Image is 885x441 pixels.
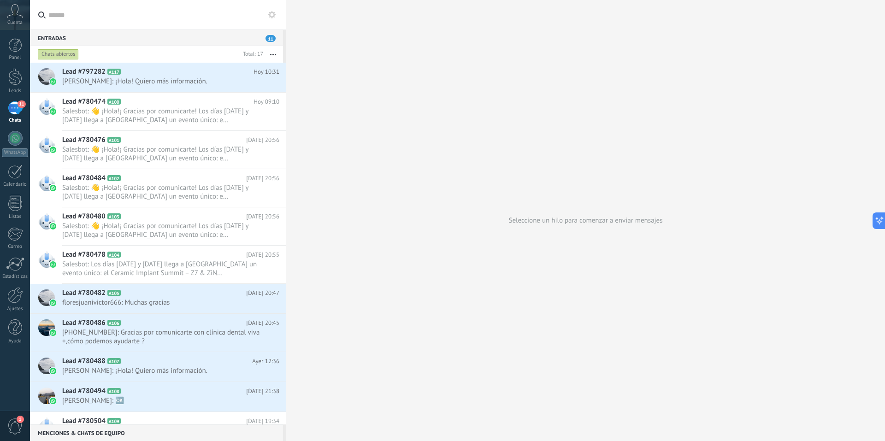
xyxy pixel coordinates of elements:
[50,78,56,85] img: waba.svg
[2,214,29,220] div: Listas
[107,99,121,105] span: A100
[254,97,279,106] span: Hoy 09:10
[2,338,29,344] div: Ayuda
[30,382,286,412] a: Lead #780494 A108 [DATE] 21:38 [PERSON_NAME]: 🆗
[246,250,279,259] span: [DATE] 20:55
[62,107,262,124] span: Salesbot: 👋 ¡Hola!¡ Gracias por comunicarte! Los días [DATE] y [DATE] llega a [GEOGRAPHIC_DATA] u...
[50,147,56,153] img: waba.svg
[62,97,106,106] span: Lead #780474
[62,387,106,396] span: Lead #780494
[62,328,262,346] span: [PHONE_NUMBER]: Gracias por comunicarte con clínica dental viva +,cómo podemos ayudarte ?
[2,88,29,94] div: Leads
[30,93,286,130] a: Lead #780474 A100 Hoy 09:10 Salesbot: 👋 ¡Hola!¡ Gracias por comunicarte! Los días [DATE] y [DATE]...
[265,35,276,42] span: 11
[62,298,262,307] span: floresjuanivictor666: Muchas gracias
[50,185,56,191] img: waba.svg
[246,135,279,145] span: [DATE] 20:56
[107,418,121,424] span: A109
[18,100,25,108] span: 11
[62,67,106,76] span: Lead #797282
[62,222,262,239] span: Salesbot: 👋 ¡Hola!¡ Gracias por comunicarte! Los días [DATE] y [DATE] llega a [GEOGRAPHIC_DATA] u...
[17,416,24,423] span: 1
[62,366,262,375] span: [PERSON_NAME]: ¡Hola! Quiero más información.
[62,250,106,259] span: Lead #780478
[62,260,262,277] span: Salesbot: Los días [DATE] y [DATE] llega a [GEOGRAPHIC_DATA] un evento único: el Ceramic Implant ...
[2,182,29,188] div: Calendario
[263,46,283,63] button: Más
[38,49,79,60] div: Chats abiertos
[30,246,286,283] a: Lead #780478 A104 [DATE] 20:55 Salesbot: Los días [DATE] y [DATE] llega a [GEOGRAPHIC_DATA] un ev...
[254,67,279,76] span: Hoy 10:31
[252,357,279,366] span: Ayer 12:36
[246,174,279,183] span: [DATE] 20:56
[107,213,121,219] span: A103
[30,352,286,382] a: Lead #780488 A107 Ayer 12:36 [PERSON_NAME]: ¡Hola! Quiero más información.
[62,288,106,298] span: Lead #780482
[50,329,56,336] img: waba.svg
[107,320,121,326] span: A106
[2,55,29,61] div: Panel
[107,137,121,143] span: A101
[62,77,262,86] span: [PERSON_NAME]: ¡Hola! Quiero más información.
[62,174,106,183] span: Lead #780484
[50,108,56,115] img: waba.svg
[246,288,279,298] span: [DATE] 20:47
[107,175,121,181] span: A102
[30,314,286,352] a: Lead #780486 A106 [DATE] 20:45 [PHONE_NUMBER]: Gracias por comunicarte con clínica dental viva +,...
[50,398,56,404] img: waba.svg
[7,20,23,26] span: Cuenta
[246,417,279,426] span: [DATE] 19:34
[30,29,283,46] div: Entradas
[246,318,279,328] span: [DATE] 20:45
[30,131,286,169] a: Lead #780476 A101 [DATE] 20:56 Salesbot: 👋 ¡Hola!¡ Gracias por comunicarte! Los días [DATE] y [DA...
[62,417,106,426] span: Lead #780504
[62,183,262,201] span: Salesbot: 👋 ¡Hola!¡ Gracias por comunicarte! Los días [DATE] y [DATE] llega a [GEOGRAPHIC_DATA] u...
[107,358,121,364] span: A107
[62,318,106,328] span: Lead #780486
[2,306,29,312] div: Ajustes
[50,261,56,268] img: waba.svg
[62,357,106,366] span: Lead #780488
[107,252,121,258] span: A104
[2,244,29,250] div: Correo
[2,118,29,123] div: Chats
[246,387,279,396] span: [DATE] 21:38
[30,207,286,245] a: Lead #780480 A103 [DATE] 20:56 Salesbot: 👋 ¡Hola!¡ Gracias por comunicarte! Los días [DATE] y [DA...
[107,290,121,296] span: A105
[62,145,262,163] span: Salesbot: 👋 ¡Hola!¡ Gracias por comunicarte! Los días [DATE] y [DATE] llega a [GEOGRAPHIC_DATA] u...
[30,424,283,441] div: Menciones & Chats de equipo
[239,50,263,59] div: Total: 17
[30,63,286,92] a: Lead #797282 A117 Hoy 10:31 [PERSON_NAME]: ¡Hola! Quiero más información.
[50,223,56,229] img: waba.svg
[107,388,121,394] span: A108
[50,300,56,306] img: waba.svg
[50,368,56,374] img: waba.svg
[2,274,29,280] div: Estadísticas
[246,212,279,221] span: [DATE] 20:56
[62,396,262,405] span: [PERSON_NAME]: 🆗
[2,148,28,157] div: WhatsApp
[107,69,121,75] span: A117
[62,212,106,221] span: Lead #780480
[30,284,286,313] a: Lead #780482 A105 [DATE] 20:47 floresjuanivictor666: Muchas gracias
[62,135,106,145] span: Lead #780476
[30,169,286,207] a: Lead #780484 A102 [DATE] 20:56 Salesbot: 👋 ¡Hola!¡ Gracias por comunicarte! Los días [DATE] y [DA...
